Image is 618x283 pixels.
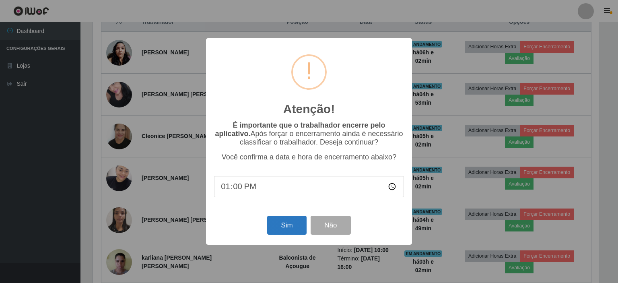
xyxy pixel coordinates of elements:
[267,216,306,235] button: Sim
[214,153,404,161] p: Você confirma a data e hora de encerramento abaixo?
[283,102,335,116] h2: Atenção!
[215,121,385,138] b: É importante que o trabalhador encerre pelo aplicativo.
[214,121,404,147] p: Após forçar o encerramento ainda é necessário classificar o trabalhador. Deseja continuar?
[311,216,350,235] button: Não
